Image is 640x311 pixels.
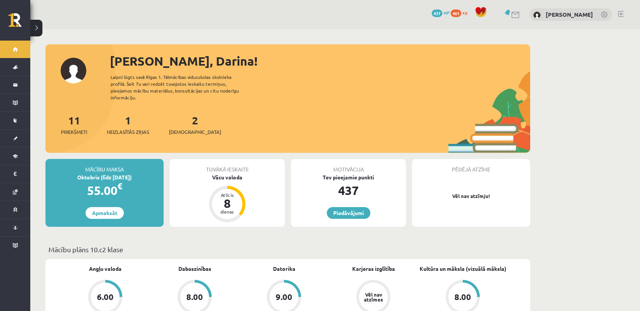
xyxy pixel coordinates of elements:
[276,293,292,301] div: 9.00
[61,128,87,136] span: Priekšmeti
[169,113,221,136] a: 2[DEMOGRAPHIC_DATA]
[291,159,406,173] div: Motivācija
[454,293,471,301] div: 8.00
[97,293,114,301] div: 6.00
[533,11,541,19] img: Darina Stirāne
[327,207,370,219] a: Piedāvājumi
[451,9,471,16] a: 461 xp
[170,173,285,223] a: Vācu valoda Atlicis 8 dienas
[110,52,530,70] div: [PERSON_NAME], Darina!
[169,128,221,136] span: [DEMOGRAPHIC_DATA]
[216,197,239,209] div: 8
[45,159,164,173] div: Mācību maksa
[462,9,467,16] span: xp
[352,265,395,273] a: Karjeras izglītība
[291,181,406,199] div: 437
[48,244,527,254] p: Mācību plāns 10.c2 klase
[291,173,406,181] div: Tev pieejamie punkti
[178,265,211,273] a: Dabaszinības
[432,9,450,16] a: 437 mP
[107,128,149,136] span: Neizlasītās ziņas
[170,159,285,173] div: Tuvākā ieskaite
[216,193,239,197] div: Atlicis
[216,209,239,214] div: dienas
[186,293,203,301] div: 8.00
[86,207,124,219] a: Apmaksāt
[273,265,295,273] a: Datorika
[546,11,593,18] a: [PERSON_NAME]
[89,265,122,273] a: Angļu valoda
[107,113,149,136] a: 1Neizlasītās ziņas
[8,13,30,32] a: Rīgas 1. Tālmācības vidusskola
[443,9,450,16] span: mP
[363,292,384,302] div: Vēl nav atzīmes
[61,113,87,136] a: 11Priekšmeti
[420,265,506,273] a: Kultūra un māksla (vizuālā māksla)
[432,9,442,17] span: 437
[451,9,461,17] span: 461
[45,181,164,199] div: 55.00
[111,74,252,101] div: Laipni lūgts savā Rīgas 1. Tālmācības vidusskolas skolnieka profilā. Šeit Tu vari redzēt tuvojošo...
[117,181,122,192] span: €
[170,173,285,181] div: Vācu valoda
[45,173,164,181] div: Oktobris (līdz [DATE])
[416,192,526,200] p: Vēl nav atzīmju!
[412,159,530,173] div: Pēdējā atzīme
